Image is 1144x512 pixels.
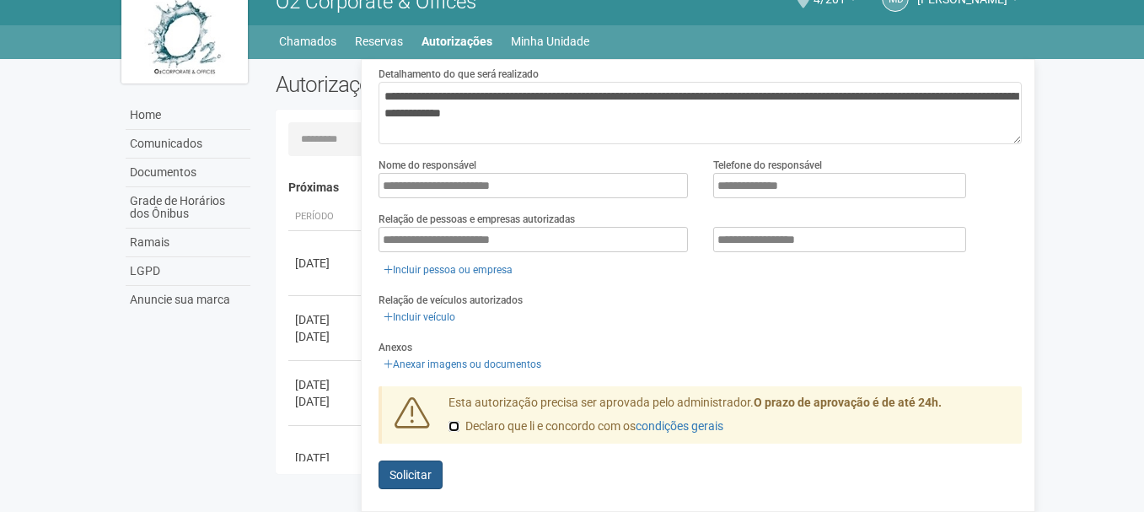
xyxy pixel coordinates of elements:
[126,286,250,314] a: Anuncie sua marca
[295,255,357,272] div: [DATE]
[126,130,250,159] a: Comunicados
[422,30,492,53] a: Autorizações
[295,311,357,328] div: [DATE]
[511,30,589,53] a: Minha Unidade
[126,257,250,286] a: LGPD
[295,393,357,410] div: [DATE]
[436,395,1023,444] div: Esta autorização precisa ser aprovada pelo administrador.
[448,418,723,435] label: Declaro que li e concordo com os
[379,67,539,82] label: Detalhamento do que será realizado
[379,355,546,374] a: Anexar imagens ou documentos
[389,468,432,482] span: Solicitar
[713,158,822,173] label: Telefone do responsável
[288,203,364,231] th: Período
[379,212,575,227] label: Relação de pessoas e empresas autorizadas
[276,72,636,97] h2: Autorizações
[288,181,1011,194] h4: Próximas
[379,261,518,279] a: Incluir pessoa ou empresa
[295,450,357,466] div: [DATE]
[126,159,250,187] a: Documentos
[379,158,476,173] label: Nome do responsável
[379,340,412,355] label: Anexos
[379,308,460,326] a: Incluir veículo
[126,187,250,229] a: Grade de Horários dos Ônibus
[295,376,357,393] div: [DATE]
[379,293,523,308] label: Relação de veículos autorizados
[279,30,336,53] a: Chamados
[636,419,723,433] a: condições gerais
[126,229,250,257] a: Ramais
[355,30,403,53] a: Reservas
[126,101,250,130] a: Home
[448,421,459,432] input: Declaro que li e concordo com oscondições gerais
[379,461,443,489] button: Solicitar
[295,328,357,345] div: [DATE]
[754,396,942,409] strong: O prazo de aprovação é de até 24h.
